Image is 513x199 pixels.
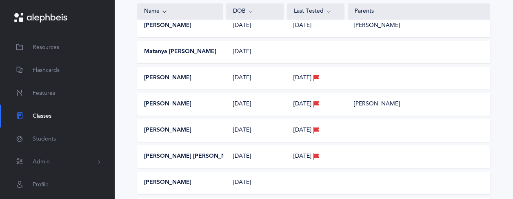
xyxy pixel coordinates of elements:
[227,179,284,187] div: [DATE]
[33,66,60,75] span: Flashcards
[227,74,284,82] div: [DATE]
[33,158,50,166] span: Admin
[227,100,284,108] div: [DATE]
[293,126,311,134] span: [DATE]
[355,7,483,16] div: Parents
[144,74,191,82] button: [PERSON_NAME]
[227,126,284,134] div: [DATE]
[293,100,311,108] span: [DATE]
[33,89,55,98] span: Features
[293,22,311,30] span: [DATE]
[144,48,216,56] button: Matanya [PERSON_NAME]
[144,179,191,187] button: [PERSON_NAME]
[472,158,503,189] iframe: Drift Widget Chat Controller
[33,135,56,143] span: Students
[33,43,59,52] span: Resources
[293,74,311,82] span: [DATE]
[144,152,240,161] button: [PERSON_NAME] [PERSON_NAME]
[227,22,284,30] div: [DATE]
[144,22,191,30] button: [PERSON_NAME]
[293,152,311,161] span: [DATE]
[354,22,400,30] div: [PERSON_NAME]
[354,100,400,108] div: [PERSON_NAME]
[233,7,277,16] div: DOB
[33,112,51,121] span: Classes
[227,152,284,161] div: [DATE]
[144,7,216,16] div: Name
[227,48,284,56] div: [DATE]
[33,181,49,189] span: Profile
[144,100,191,108] button: [PERSON_NAME]
[144,126,191,134] button: [PERSON_NAME]
[294,7,338,16] div: Last Tested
